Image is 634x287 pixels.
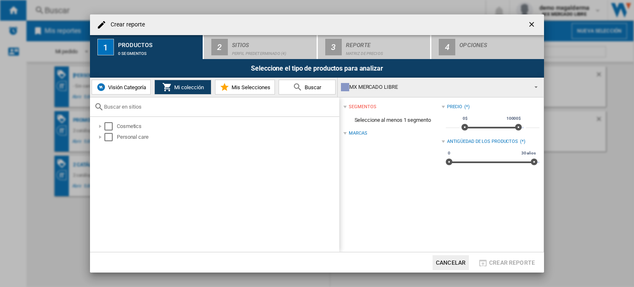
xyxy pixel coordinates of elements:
[447,104,462,110] div: Precio
[96,82,106,92] img: wiser-icon-blue.png
[118,38,199,47] div: Productos
[215,80,275,95] button: Mis Selecciones
[279,80,336,95] button: Buscar
[433,255,469,270] button: Cancelar
[97,39,114,55] div: 1
[505,115,522,122] span: 10000$
[341,81,527,93] div: MX MERCADO LIBRE
[90,59,544,78] div: Seleccione el tipo de productos para analizar
[117,122,338,130] div: Cosmetics
[106,21,145,29] h4: Crear reporte
[318,35,431,59] button: 3 Reporte Matriz de precios
[489,259,535,266] span: Crear reporte
[520,150,537,157] span: 30 años
[117,133,338,141] div: Personal care
[303,84,321,90] span: Buscar
[346,38,427,47] div: Reporte
[475,255,537,270] button: Crear reporte
[154,80,211,95] button: Mi colección
[459,38,541,47] div: Opciones
[172,84,204,90] span: Mi colección
[204,35,317,59] button: 2 Sitios Perfil predeterminado (4)
[461,115,469,122] span: 0$
[90,35,203,59] button: 1 Productos 0 segmentos
[211,39,228,55] div: 2
[439,39,455,55] div: 4
[349,130,367,137] div: Marcas
[104,133,117,141] md-checkbox: Select
[92,80,151,95] button: Visión Categoría
[229,84,270,90] span: Mis Selecciones
[104,122,117,130] md-checkbox: Select
[104,104,335,110] input: Buscar en sitios
[524,17,541,33] button: getI18NText('BUTTONS.CLOSE_DIALOG')
[232,38,313,47] div: Sitios
[325,39,342,55] div: 3
[346,47,427,56] div: Matriz de precios
[447,138,518,145] div: Antigüedad de los productos
[343,112,441,128] span: Seleccione al menos 1 segmento
[431,35,544,59] button: 4 Opciones
[528,20,537,30] ng-md-icon: getI18NText('BUTTONS.CLOSE_DIALOG')
[232,47,313,56] div: Perfil predeterminado (4)
[106,84,146,90] span: Visión Categoría
[349,104,376,110] div: segmentos
[447,150,452,157] span: 0
[118,47,199,56] div: 0 segmentos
